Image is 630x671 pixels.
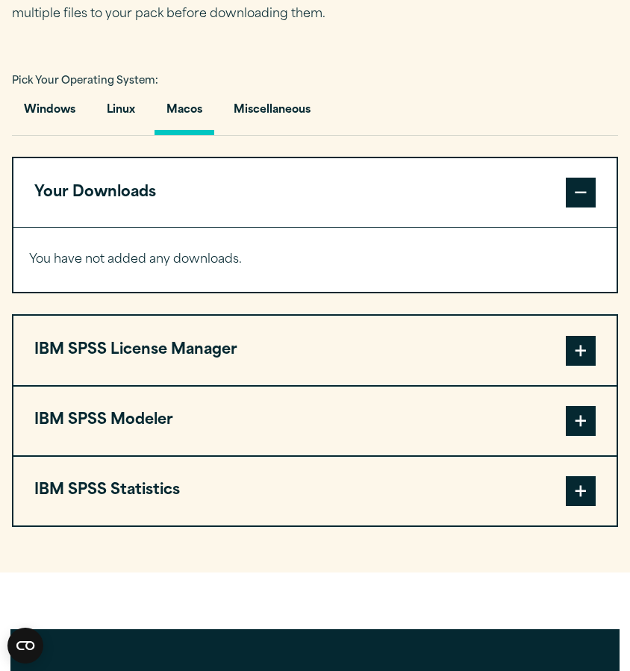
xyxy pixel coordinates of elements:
p: You have not added any downloads. [29,249,601,271]
button: Windows [12,93,87,135]
button: Open CMP widget [7,628,43,664]
button: IBM SPSS Statistics [13,457,617,525]
button: Linux [95,93,147,135]
div: Your Downloads [13,227,617,292]
button: IBM SPSS Modeler [13,387,617,455]
button: Your Downloads [13,158,617,227]
button: Miscellaneous [222,93,322,135]
span: Pick Your Operating System: [12,76,158,86]
button: Macos [155,93,214,135]
button: IBM SPSS License Manager [13,316,617,384]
